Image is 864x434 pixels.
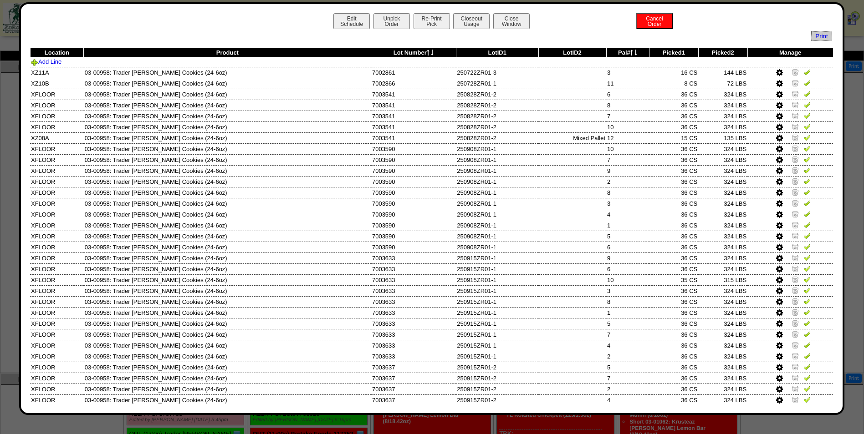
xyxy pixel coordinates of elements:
[698,176,747,187] td: 324 LBS
[649,329,698,340] td: 36 CS
[803,396,811,403] img: Verify Pick
[84,78,371,89] td: 03-00958: Trader [PERSON_NAME] Cookies (24-6oz)
[84,220,371,231] td: 03-00958: Trader [PERSON_NAME] Cookies (24-6oz)
[792,123,799,130] img: Zero Item and Verify
[84,165,371,176] td: 03-00958: Trader [PERSON_NAME] Cookies (24-6oz)
[649,394,698,405] td: 36 CS
[649,307,698,318] td: 36 CS
[84,187,371,198] td: 03-00958: Trader [PERSON_NAME] Cookies (24-6oz)
[803,287,811,294] img: Verify Pick
[371,143,456,154] td: 7003590
[30,198,84,209] td: XFLOOR
[649,154,698,165] td: 36 CS
[371,285,456,296] td: 7003633
[371,296,456,307] td: 7003633
[538,132,606,143] td: Mixed Pallet
[84,100,371,111] td: 03-00958: Trader [PERSON_NAME] Cookies (24-6oz)
[792,221,799,228] img: Zero Item and Verify
[803,156,811,163] img: Verify Pick
[606,209,649,220] td: 4
[698,307,747,318] td: 324 LBS
[30,362,84,373] td: XFLOOR
[792,112,799,119] img: Zero Item and Verify
[30,48,84,57] th: Location
[698,220,747,231] td: 324 LBS
[803,90,811,97] img: Verify Pick
[606,384,649,394] td: 2
[606,231,649,242] td: 5
[698,285,747,296] td: 324 LBS
[30,111,84,121] td: XFLOOR
[84,329,371,340] td: 03-00958: Trader [PERSON_NAME] Cookies (24-6oz)
[803,68,811,76] img: Verify Pick
[84,373,371,384] td: 03-00958: Trader [PERSON_NAME] Cookies (24-6oz)
[30,274,84,285] td: XFLOOR
[792,156,799,163] img: Zero Item and Verify
[698,274,747,285] td: 315 LBS
[456,121,538,132] td: 250828ZR01-2
[606,67,649,78] td: 3
[649,100,698,111] td: 36 CS
[649,220,698,231] td: 36 CS
[30,89,84,100] td: XFLOOR
[698,187,747,198] td: 324 LBS
[456,394,538,405] td: 250915ZR01-2
[84,296,371,307] td: 03-00958: Trader [PERSON_NAME] Cookies (24-6oz)
[803,352,811,359] img: Verify Pick
[456,318,538,329] td: 250915ZR01-1
[649,209,698,220] td: 36 CS
[30,209,84,220] td: XFLOOR
[606,285,649,296] td: 3
[371,67,456,78] td: 7002861
[30,285,84,296] td: XFLOOR
[649,318,698,329] td: 36 CS
[456,362,538,373] td: 250915ZR01-2
[606,165,649,176] td: 9
[606,351,649,362] td: 2
[30,318,84,329] td: XFLOOR
[371,362,456,373] td: 7003637
[698,121,747,132] td: 324 LBS
[456,176,538,187] td: 250908ZR01-1
[30,242,84,252] td: XFLOOR
[84,285,371,296] td: 03-00958: Trader [PERSON_NAME] Cookies (24-6oz)
[84,198,371,209] td: 03-00958: Trader [PERSON_NAME] Cookies (24-6oz)
[371,373,456,384] td: 7003637
[803,167,811,174] img: Verify Pick
[649,242,698,252] td: 36 CS
[84,154,371,165] td: 03-00958: Trader [PERSON_NAME] Cookies (24-6oz)
[538,48,606,57] th: LotID2
[792,308,799,316] img: Zero Item and Verify
[84,307,371,318] td: 03-00958: Trader [PERSON_NAME] Cookies (24-6oz)
[606,296,649,307] td: 8
[30,373,84,384] td: XFLOOR
[31,59,38,66] img: Add Item to Order
[649,67,698,78] td: 16 CS
[792,199,799,207] img: Zero Item and Verify
[606,89,649,100] td: 6
[30,394,84,405] td: XFLOOR
[456,48,538,57] th: LotID1
[792,385,799,392] img: Zero Item and Verify
[792,363,799,370] img: Zero Item and Verify
[803,123,811,130] img: Verify Pick
[371,89,456,100] td: 7003541
[792,276,799,283] img: Zero Item and Verify
[606,318,649,329] td: 5
[371,351,456,362] td: 7003633
[30,296,84,307] td: XFLOOR
[371,111,456,121] td: 7003541
[456,373,538,384] td: 250915ZR01-2
[606,100,649,111] td: 8
[456,187,538,198] td: 250908ZR01-1
[30,384,84,394] td: XFLOOR
[456,165,538,176] td: 250908ZR01-1
[456,209,538,220] td: 250908ZR01-1
[792,68,799,76] img: Zero Item and Verify
[636,13,673,29] button: CancelOrder
[811,31,832,41] span: Print
[792,232,799,239] img: Zero Item and Verify
[803,134,811,141] img: Verify Pick
[803,308,811,316] img: Verify Pick
[698,198,747,209] td: 324 LBS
